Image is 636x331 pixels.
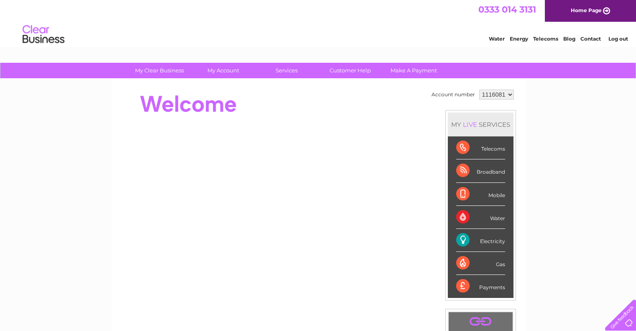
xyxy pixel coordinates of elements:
[379,63,448,78] a: Make A Payment
[478,4,536,15] a: 0333 014 3131
[456,275,505,298] div: Payments
[252,63,321,78] a: Services
[456,183,505,206] div: Mobile
[316,63,385,78] a: Customer Help
[451,314,511,329] a: .
[429,87,477,102] td: Account number
[125,63,194,78] a: My Clear Business
[189,63,258,78] a: My Account
[608,36,628,42] a: Log out
[563,36,575,42] a: Blog
[456,136,505,159] div: Telecoms
[580,36,601,42] a: Contact
[456,159,505,182] div: Broadband
[456,206,505,229] div: Water
[22,22,65,47] img: logo.png
[448,113,513,136] div: MY SERVICES
[121,5,516,41] div: Clear Business is a trading name of Verastar Limited (registered in [GEOGRAPHIC_DATA] No. 3667643...
[489,36,505,42] a: Water
[456,229,505,252] div: Electricity
[456,252,505,275] div: Gas
[533,36,558,42] a: Telecoms
[510,36,528,42] a: Energy
[461,121,479,128] div: LIVE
